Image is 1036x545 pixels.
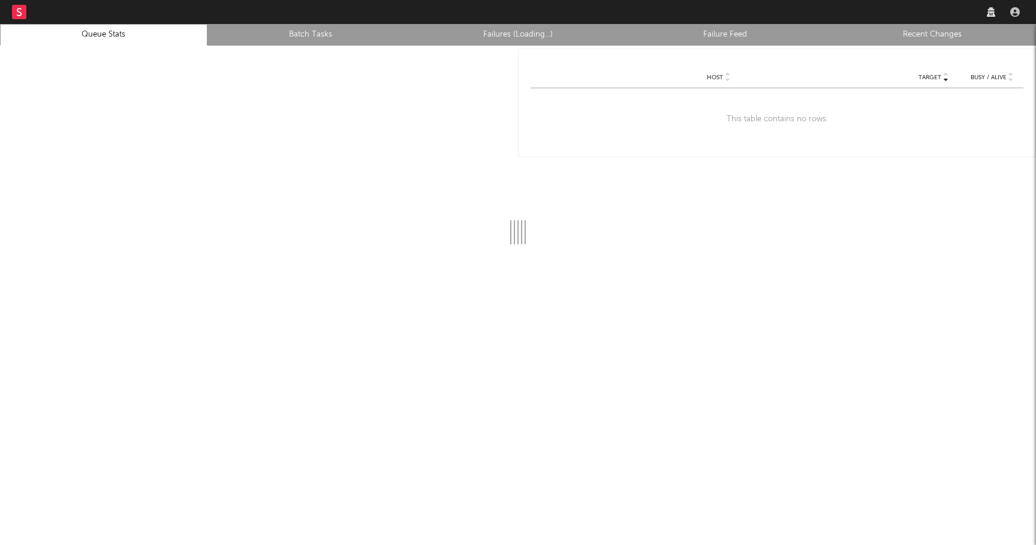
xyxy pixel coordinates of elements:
a: Failures (Loading...) [421,28,615,42]
span: Busy / Alive [971,74,1007,81]
a: Failure Feed [628,28,823,42]
a: Batch Tasks [214,28,408,42]
span: Host [707,74,723,81]
a: Queue Stats [7,28,201,42]
a: Recent Changes [835,28,1029,42]
span: Target [918,74,941,81]
div: This table contains no rows. [531,88,1023,151]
